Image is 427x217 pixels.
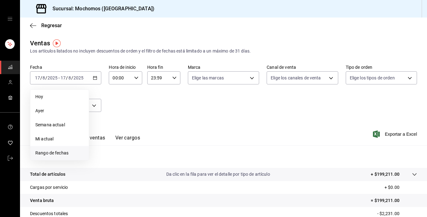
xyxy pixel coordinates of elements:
font: / [66,75,68,80]
font: Mi actual [35,136,53,141]
button: Exportar a Excel [374,130,417,138]
font: Ver ventas [81,135,105,141]
input: -- [60,75,66,80]
input: -- [68,75,71,80]
font: Elige los canales de venta [271,75,321,80]
font: Total de artículos [30,172,65,177]
font: / [45,75,47,80]
font: Ayer [35,108,44,113]
input: ---- [73,75,84,80]
font: Canal de venta [267,65,296,70]
font: Hoy [35,94,43,99]
font: Elige las marcas [192,75,224,80]
img: Marcador de información sobre herramientas [53,39,61,47]
button: Regresar [30,23,62,28]
font: Regresar [41,23,62,28]
font: Da clic en la fila para ver el detalle por tipo de artículo [166,172,270,177]
font: Hora fin [147,65,163,70]
button: cajón abierto [8,16,13,21]
input: ---- [47,75,58,80]
font: Sucursal: Mochomos ([GEOGRAPHIC_DATA]) [53,6,154,12]
font: Marca [188,65,201,70]
font: / [71,75,73,80]
font: Tipo de orden [346,65,373,70]
font: Elige los tipos de orden [350,75,395,80]
font: Venta bruta [30,198,54,203]
font: Exportar a Excel [385,132,417,137]
font: - $2,231.00 [377,211,399,216]
font: Rango de fechas [35,150,68,155]
input: -- [35,75,40,80]
font: = $199,211.00 [371,198,399,203]
font: Ventas [30,39,50,47]
font: Hora de inicio [109,65,136,70]
font: Semana actual [35,122,65,127]
div: pestañas de navegación [40,134,140,145]
font: + $199,211.00 [371,172,399,177]
font: Cargas por servicio [30,185,68,190]
font: - [58,75,60,80]
font: / [40,75,42,80]
font: Fecha [30,65,42,70]
input: -- [42,75,45,80]
font: Los artículos listados no incluyen descuentos de orden y el filtro de fechas está limitado a un m... [30,48,251,53]
font: Descuentos totales [30,211,68,216]
font: Ver cargos [115,135,140,141]
font: + $0.00 [384,185,399,190]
